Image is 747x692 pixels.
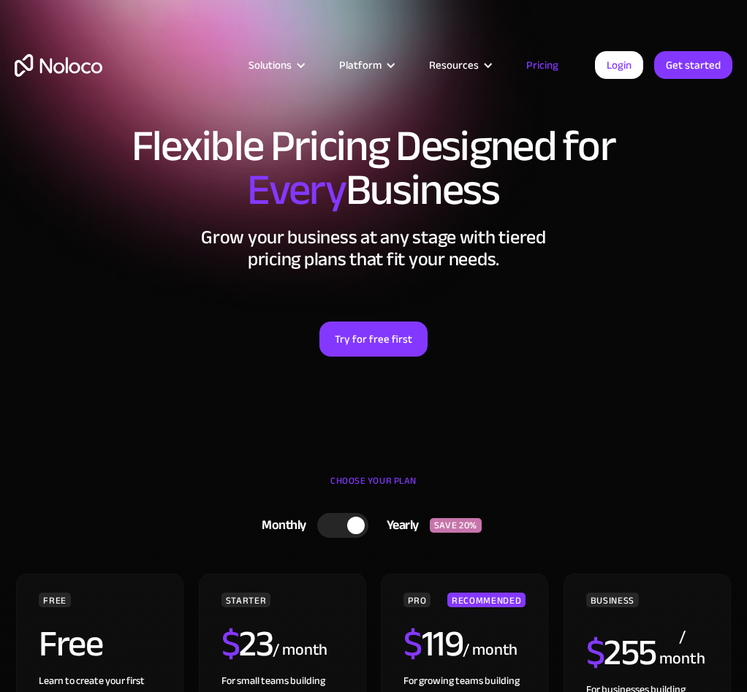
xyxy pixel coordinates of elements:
a: Pricing [508,56,577,75]
h1: Flexible Pricing Designed for Business [15,124,732,212]
div: Solutions [230,56,321,75]
span: $ [586,618,604,687]
div: STARTER [221,593,270,607]
h2: 119 [403,626,463,662]
div: SAVE 20% [430,518,482,533]
span: $ [403,609,422,678]
div: Platform [321,56,411,75]
div: Yearly [368,514,430,536]
a: home [15,54,102,77]
div: Monthly [243,514,317,536]
a: Try for free first [319,322,428,357]
h2: Grow your business at any stage with tiered pricing plans that fit your needs. [15,227,732,270]
div: Solutions [249,56,292,75]
div: FREE [39,593,71,607]
div: CHOOSE YOUR PLAN [15,470,732,506]
div: / month [463,639,517,662]
a: Get started [654,51,732,79]
div: / month [656,626,708,671]
div: RECOMMENDED [447,593,526,607]
span: Every [247,149,346,231]
div: BUSINESS [586,593,639,607]
div: Platform [339,56,382,75]
div: PRO [403,593,431,607]
span: $ [221,609,240,678]
h2: Free [39,626,102,662]
div: Resources [429,56,479,75]
h2: 23 [221,626,273,662]
h2: 255 [586,634,656,671]
div: / month [273,639,327,662]
a: Login [595,51,643,79]
div: Resources [411,56,508,75]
